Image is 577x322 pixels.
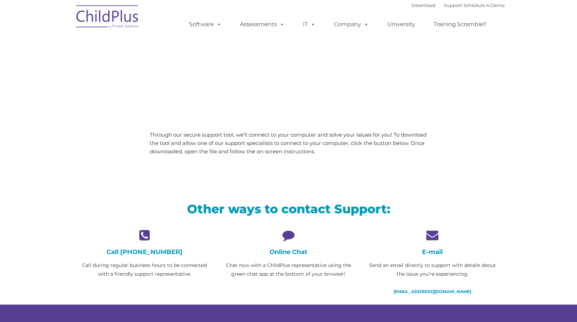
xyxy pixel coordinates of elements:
[222,248,355,256] h4: Online Chat
[78,50,338,71] span: LiveSupport with SplashTop
[366,248,499,256] h4: E-mail
[412,2,505,8] font: |
[412,2,435,8] a: Download
[463,2,505,8] a: Schedule A Demo
[222,261,355,278] p: Chat now with a ChildPlus representative using the green chat app at the bottom of your browser!
[150,131,427,156] p: Through our secure support tool, we’ll connect to your computer and solve your issues for you! To...
[182,17,228,31] a: Software
[78,248,211,256] h4: Call [PHONE_NUMBER]
[78,201,499,217] h2: Other ways to contact Support:
[393,289,471,294] a: [EMAIL_ADDRESS][DOMAIN_NAME]
[78,261,211,278] p: Call during regular business hours to be connected with a friendly support representative.
[296,17,322,31] a: IT
[427,17,493,31] a: Training Scramble!!
[444,2,462,8] a: Support
[327,17,376,31] a: Company
[380,17,422,31] a: University
[73,0,142,35] img: ChildPlus by Procare Solutions
[233,17,291,31] a: Assessments
[366,261,499,278] p: Send an email directly to support with details about the issue you’re experiencing.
